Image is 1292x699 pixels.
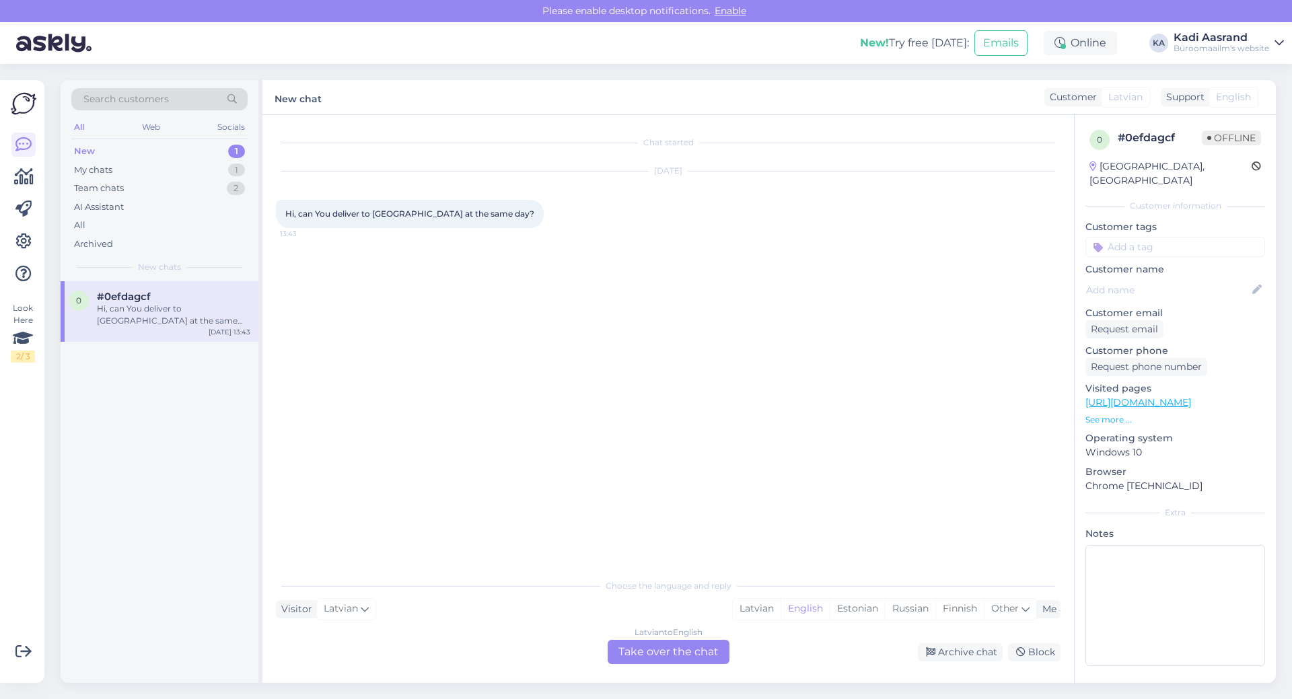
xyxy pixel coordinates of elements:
[1085,200,1265,212] div: Customer information
[1089,159,1252,188] div: [GEOGRAPHIC_DATA], [GEOGRAPHIC_DATA]
[276,165,1061,177] div: [DATE]
[227,182,245,195] div: 2
[1085,414,1265,426] p: See more ...
[280,229,330,239] span: 13:43
[1085,358,1207,376] div: Request phone number
[1108,90,1143,104] span: Latvian
[1161,90,1205,104] div: Support
[935,599,984,619] div: Finnish
[74,145,95,158] div: New
[1085,381,1265,396] p: Visited pages
[324,601,358,616] span: Latvian
[285,209,534,219] span: Hi, can You deliver to [GEOGRAPHIC_DATA] at the same day?
[1037,602,1056,616] div: Me
[733,599,781,619] div: Latvian
[1085,507,1265,519] div: Extra
[1086,283,1250,297] input: Add name
[74,182,124,195] div: Team chats
[275,88,322,106] label: New chat
[711,5,750,17] span: Enable
[276,580,1061,592] div: Choose the language and reply
[830,599,885,619] div: Estonian
[1085,396,1191,408] a: [URL][DOMAIN_NAME]
[1085,431,1265,445] p: Operating system
[608,640,729,664] div: Take over the chat
[1149,34,1168,52] div: KA
[1085,320,1163,338] div: Request email
[71,118,87,136] div: All
[1202,131,1261,145] span: Offline
[1085,237,1265,257] input: Add a tag
[139,118,163,136] div: Web
[83,92,169,106] span: Search customers
[918,643,1003,661] div: Archive chat
[974,30,1028,56] button: Emails
[74,200,124,214] div: AI Assistant
[1216,90,1251,104] span: English
[97,303,250,327] div: Hi, can You deliver to [GEOGRAPHIC_DATA] at the same day?
[1085,262,1265,277] p: Customer name
[860,35,969,51] div: Try free [DATE]:
[74,163,112,177] div: My chats
[991,602,1019,614] span: Other
[781,599,830,619] div: English
[1085,527,1265,541] p: Notes
[1085,220,1265,234] p: Customer tags
[11,91,36,116] img: Askly Logo
[635,626,703,638] div: Latvian to English
[74,237,113,251] div: Archived
[1174,32,1269,43] div: Kadi Aasrand
[228,145,245,158] div: 1
[1085,344,1265,358] p: Customer phone
[1044,90,1097,104] div: Customer
[1174,32,1284,54] a: Kadi AasrandBüroomaailm's website
[885,599,935,619] div: Russian
[97,291,151,303] span: #0efdagcf
[1044,31,1117,55] div: Online
[276,137,1061,149] div: Chat started
[138,261,181,273] span: New chats
[1174,43,1269,54] div: Büroomaailm's website
[209,327,250,337] div: [DATE] 13:43
[11,351,35,363] div: 2 / 3
[74,219,85,232] div: All
[11,302,35,363] div: Look Here
[1085,445,1265,459] p: Windows 10
[1118,130,1202,146] div: # 0efdagcf
[1008,643,1061,661] div: Block
[1085,306,1265,320] p: Customer email
[76,295,81,305] span: 0
[1085,479,1265,493] p: Chrome [TECHNICAL_ID]
[228,163,245,177] div: 1
[860,36,889,49] b: New!
[276,602,312,616] div: Visitor
[1085,465,1265,479] p: Browser
[215,118,248,136] div: Socials
[1097,135,1102,145] span: 0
